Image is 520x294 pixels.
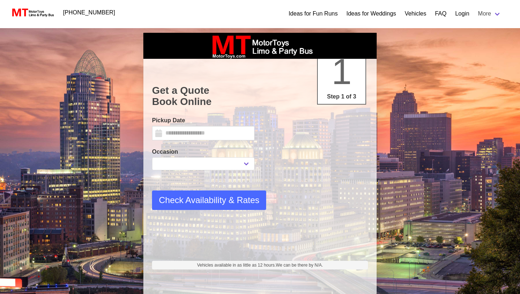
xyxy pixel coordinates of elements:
a: FAQ [435,9,446,18]
span: We can be there by N/A. [276,263,323,268]
h1: Get a Quote Book Online [152,85,368,107]
label: Pickup Date [152,116,255,125]
p: Step 1 of 3 [321,92,363,101]
span: 1 [331,51,352,92]
img: MotorToys Logo [10,8,55,18]
a: Ideas for Fun Runs [289,9,338,18]
img: box_logo_brand.jpeg [206,33,314,59]
a: Vehicles [405,9,426,18]
label: Occasion [152,148,255,156]
span: Vehicles available in as little as 12 hours. [197,262,323,268]
a: More [474,6,506,21]
span: Check Availability & Rates [159,194,259,207]
a: [PHONE_NUMBER] [59,5,120,20]
a: Login [455,9,469,18]
a: Ideas for Weddings [346,9,396,18]
button: Check Availability & Rates [152,190,266,210]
